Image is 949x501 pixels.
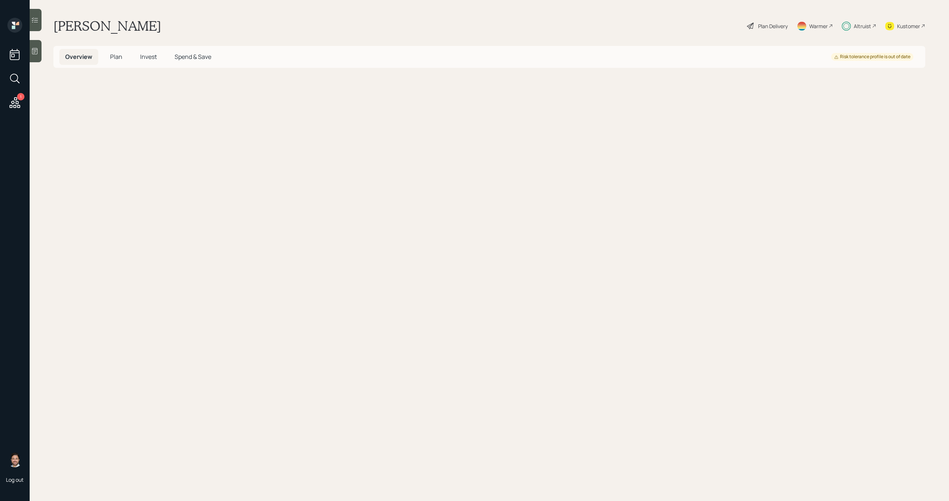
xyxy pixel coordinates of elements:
h1: [PERSON_NAME] [53,18,161,34]
span: Overview [65,53,92,61]
div: Altruist [854,22,871,30]
span: Plan [110,53,122,61]
div: Risk tolerance profile is out of date [834,54,910,60]
span: Invest [140,53,157,61]
div: 1 [17,93,24,100]
div: Kustomer [897,22,920,30]
div: Plan Delivery [758,22,788,30]
img: michael-russo-headshot.png [7,452,22,467]
span: Spend & Save [175,53,211,61]
div: Log out [6,476,24,483]
div: Warmer [809,22,828,30]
